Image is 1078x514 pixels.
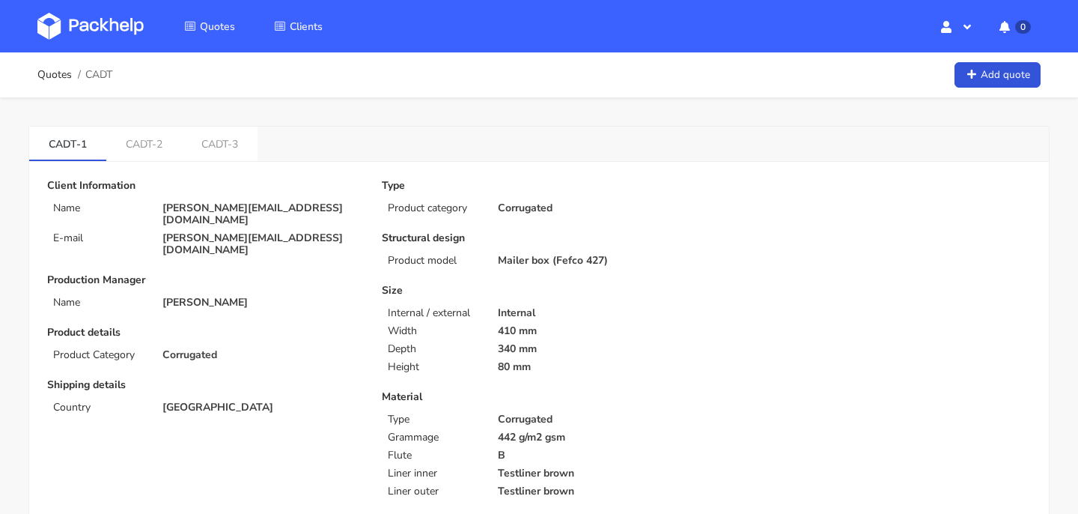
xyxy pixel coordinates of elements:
[200,19,235,34] span: Quotes
[53,402,144,414] p: Country
[388,307,479,319] p: Internal / external
[166,13,253,40] a: Quotes
[256,13,341,40] a: Clients
[162,402,361,414] p: [GEOGRAPHIC_DATA]
[498,414,696,426] p: Corrugated
[37,60,112,90] nav: breadcrumb
[53,349,144,361] p: Product Category
[47,274,361,286] p: Production Manager
[85,69,112,81] span: CADT
[954,62,1041,88] a: Add quote
[47,379,361,391] p: Shipping details
[382,180,695,192] p: Type
[382,285,695,297] p: Size
[388,468,479,480] p: Liner inner
[498,468,696,480] p: Testliner brown
[47,180,361,192] p: Client Information
[182,127,258,160] a: CADT-3
[498,432,696,444] p: 442 g/m2 gsm
[498,325,696,337] p: 410 mm
[382,391,695,403] p: Material
[498,307,696,319] p: Internal
[498,343,696,355] p: 340 mm
[498,202,696,214] p: Corrugated
[388,325,479,337] p: Width
[498,486,696,498] p: Testliner brown
[37,13,144,40] img: Dashboard
[162,232,361,256] p: [PERSON_NAME][EMAIL_ADDRESS][DOMAIN_NAME]
[388,255,479,267] p: Product model
[162,297,361,309] p: [PERSON_NAME]
[388,343,479,355] p: Depth
[388,414,479,426] p: Type
[29,127,106,160] a: CADT-1
[498,255,696,267] p: Mailer box (Fefco 427)
[498,450,696,462] p: B
[388,486,479,498] p: Liner outer
[388,450,479,462] p: Flute
[53,297,144,309] p: Name
[290,19,323,34] span: Clients
[388,432,479,444] p: Grammage
[162,202,361,226] p: [PERSON_NAME][EMAIL_ADDRESS][DOMAIN_NAME]
[53,232,144,244] p: E-mail
[498,361,696,373] p: 80 mm
[388,361,479,373] p: Height
[53,202,144,214] p: Name
[37,69,72,81] a: Quotes
[382,232,695,244] p: Structural design
[1015,20,1031,34] span: 0
[162,349,361,361] p: Corrugated
[47,327,361,339] p: Product details
[388,202,479,214] p: Product category
[987,13,1041,40] button: 0
[106,127,182,160] a: CADT-2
